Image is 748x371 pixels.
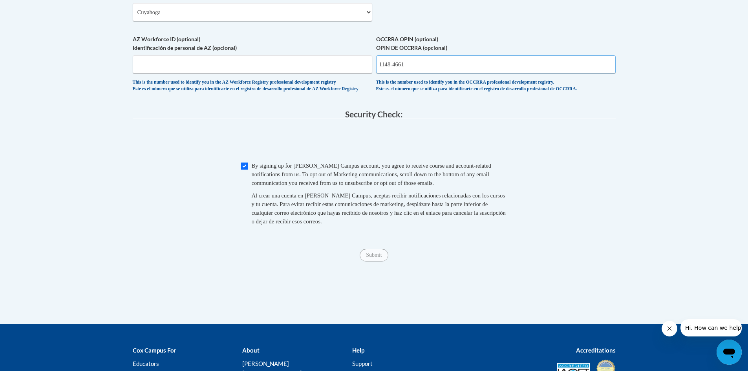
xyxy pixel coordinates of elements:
[345,109,403,119] span: Security Check:
[133,35,372,52] label: AZ Workforce ID (optional) Identificación de personal de AZ (opcional)
[133,79,372,92] div: This is the number used to identify you in the AZ Workforce Registry professional development reg...
[5,5,64,12] span: Hi. How can we help?
[717,340,742,365] iframe: Button to launch messaging window
[376,35,616,52] label: OCCRRA OPIN (optional) OPIN DE OCCRRA (opcional)
[315,127,434,157] iframe: reCAPTCHA
[360,249,388,261] input: Submit
[242,347,260,354] b: About
[133,347,176,354] b: Cox Campus For
[376,79,616,92] div: This is the number used to identify you in the OCCRRA professional development registry. Este es ...
[352,347,364,354] b: Help
[662,321,677,336] iframe: Close message
[680,319,742,336] iframe: Message from company
[252,163,492,186] span: By signing up for [PERSON_NAME] Campus account, you agree to receive course and account-related n...
[352,360,373,367] a: Support
[576,347,616,354] b: Accreditations
[133,360,159,367] a: Educators
[252,192,506,225] span: Al crear una cuenta en [PERSON_NAME] Campus, aceptas recibir notificaciones relacionadas con los ...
